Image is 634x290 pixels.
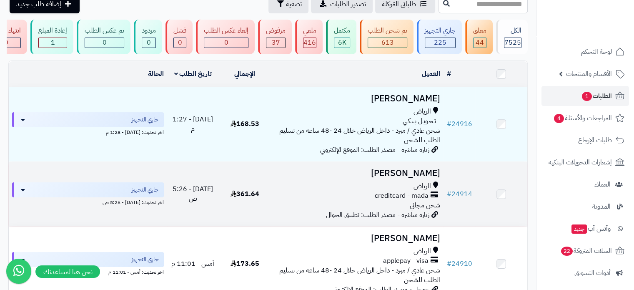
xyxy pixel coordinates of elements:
[581,90,612,102] span: الطلبات
[142,26,156,35] div: مردود
[178,38,182,48] span: 0
[338,38,346,48] span: 6K
[303,26,316,35] div: ملغي
[582,92,592,101] span: 1
[326,210,429,220] span: زيارة مباشرة - مصدر الطلب: تطبيق الجوال
[274,234,440,243] h3: [PERSON_NAME]
[231,119,259,129] span: 168.53
[541,42,629,62] a: لوحة التحكم
[204,38,248,48] div: 0
[504,26,521,35] div: الكل
[561,247,573,256] span: 22
[12,197,164,206] div: اخر تحديث: [DATE] - 5:26 ص
[549,156,612,168] span: إشعارات التحويلات البنكية
[434,38,446,48] span: 225
[279,265,440,285] span: شحن عادي / مبرد - داخل الرياض خلال 24 -48 ساعه من تسليم الطلب للشحن
[266,38,285,48] div: 37
[358,20,415,54] a: تم شحن الطلب 613
[447,69,451,79] a: #
[231,259,259,269] span: 173.65
[234,69,255,79] a: الإجمالي
[554,114,564,123] span: 4
[541,219,629,239] a: وآتس آبجديد
[85,26,124,35] div: تم عكس الطلب
[474,38,486,48] div: 44
[38,26,67,35] div: إعادة المبلغ
[173,184,213,204] span: [DATE] - 5:26 ص
[51,38,55,48] span: 1
[592,201,611,212] span: المدونة
[293,20,324,54] a: ملغي 416
[413,107,431,116] span: الرياض
[541,108,629,128] a: المراجعات والأسئلة4
[541,197,629,217] a: المدونة
[132,255,159,264] span: جاري التجهيز
[410,200,440,210] span: شحن مجاني
[204,26,248,35] div: إلغاء عكس الطلب
[132,186,159,194] span: جاري التجهيز
[447,189,472,199] a: #24914
[142,38,155,48] div: 0
[541,263,629,283] a: أدوات التسويق
[541,174,629,194] a: العملاء
[39,38,67,48] div: 1
[173,114,213,134] span: [DATE] - 1:27 م
[574,267,611,279] span: أدوات التسويق
[334,26,350,35] div: مكتمل
[368,26,407,35] div: تم شحن الطلب
[279,126,440,145] span: شحن عادي / مبرد - داخل الرياض خلال 24 -48 ساعه من تسليم الطلب للشحن
[381,38,394,48] span: 613
[174,38,186,48] div: 0
[303,38,316,48] span: 416
[274,94,440,103] h3: [PERSON_NAME]
[476,38,484,48] span: 44
[571,223,611,235] span: وآتس آب
[320,145,429,155] span: زيارة مباشرة - مصدر الطلب: الموقع الإلكتروني
[148,69,164,79] a: الحالة
[415,20,464,54] a: جاري التجهيز 225
[383,256,429,266] span: applepay - visa
[473,26,486,35] div: معلق
[425,38,455,48] div: 225
[231,189,259,199] span: 361.64
[447,259,451,269] span: #
[504,38,521,48] span: 7525
[173,26,186,35] div: فشل
[103,38,107,48] span: 0
[447,259,472,269] a: #24910
[578,134,612,146] span: طلبات الإرجاع
[174,69,212,79] a: تاريخ الطلب
[224,38,228,48] span: 0
[132,116,159,124] span: جاري التجهيز
[566,68,612,80] span: الأقسام والمنتجات
[464,20,494,54] a: معلق 44
[447,119,472,129] a: #24916
[553,112,612,124] span: المراجعات والأسئلة
[272,38,280,48] span: 37
[368,38,407,48] div: 613
[75,20,132,54] a: تم عكس الطلب 0
[324,20,358,54] a: مكتمل 6K
[560,245,612,257] span: السلات المتروكة
[422,69,440,79] a: العميل
[334,38,350,48] div: 6036
[541,152,629,172] a: إشعارات التحويلات البنكية
[403,116,436,126] span: تـحـويـل بـنـكـي
[425,26,456,35] div: جاري التجهيز
[164,20,194,54] a: فشل 0
[571,224,587,234] span: جديد
[147,38,151,48] span: 0
[413,182,431,191] span: الرياض
[494,20,529,54] a: الكل7525
[413,247,431,256] span: الرياض
[447,189,451,199] span: #
[266,26,286,35] div: مرفوض
[581,46,612,58] span: لوحة التحكم
[171,259,214,269] span: أمس - 11:01 م
[541,86,629,106] a: الطلبات1
[274,169,440,178] h3: [PERSON_NAME]
[541,241,629,261] a: السلات المتروكة22
[194,20,256,54] a: إلغاء عكس الطلب 0
[375,191,429,201] span: creditcard - mada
